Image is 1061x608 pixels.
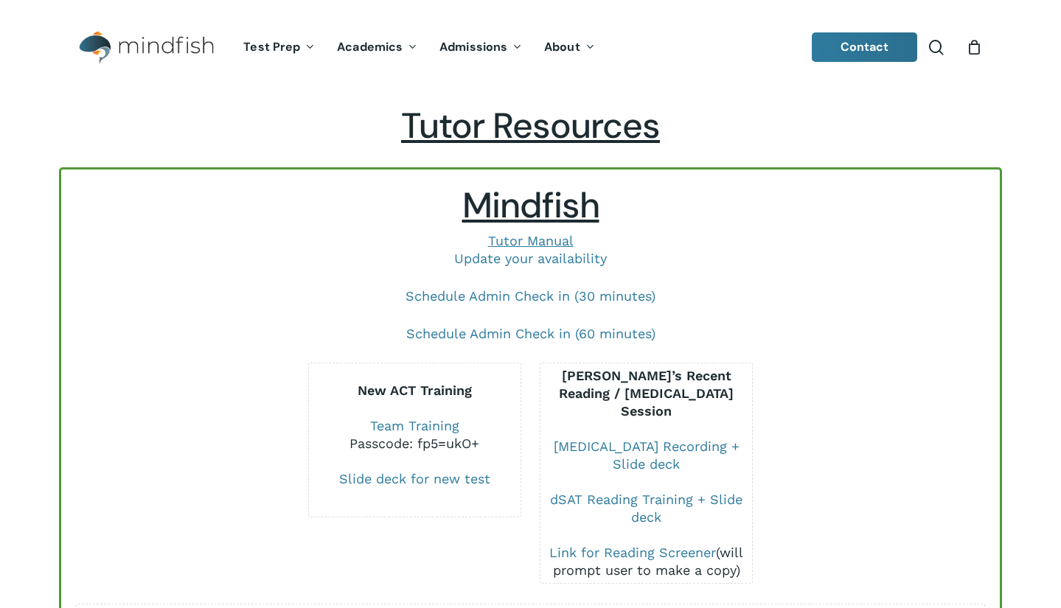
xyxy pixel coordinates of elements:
[232,41,326,54] a: Test Prep
[841,39,889,55] span: Contact
[243,39,300,55] span: Test Prep
[540,544,752,579] div: (will prompt user to make a copy)
[544,39,580,55] span: About
[370,418,459,433] a: Team Training
[533,41,606,54] a: About
[232,20,605,75] nav: Main Menu
[401,102,660,149] span: Tutor Resources
[439,39,507,55] span: Admissions
[59,20,1002,75] header: Main Menu
[554,438,740,472] a: [MEDICAL_DATA] Recording + Slide deck
[454,251,607,266] a: Update your availability
[559,368,734,419] b: [PERSON_NAME]’s Recent Reading / [MEDICAL_DATA] Session
[406,288,655,304] a: Schedule Admin Check in (30 minutes)
[549,545,716,560] a: Link for Reading Screener
[358,382,472,398] b: New ACT Training
[462,182,599,228] span: Mindfish
[428,41,533,54] a: Admissions
[812,32,918,62] a: Contact
[488,233,574,248] a: Tutor Manual
[406,326,655,341] a: Schedule Admin Check in (60 minutes)
[339,471,490,486] a: Slide deck for new test
[309,435,521,452] div: Passcode: fp5=ukO+
[337,39,403,55] span: Academics
[326,41,428,54] a: Academics
[550,492,742,525] a: dSAT Reading Training + Slide deck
